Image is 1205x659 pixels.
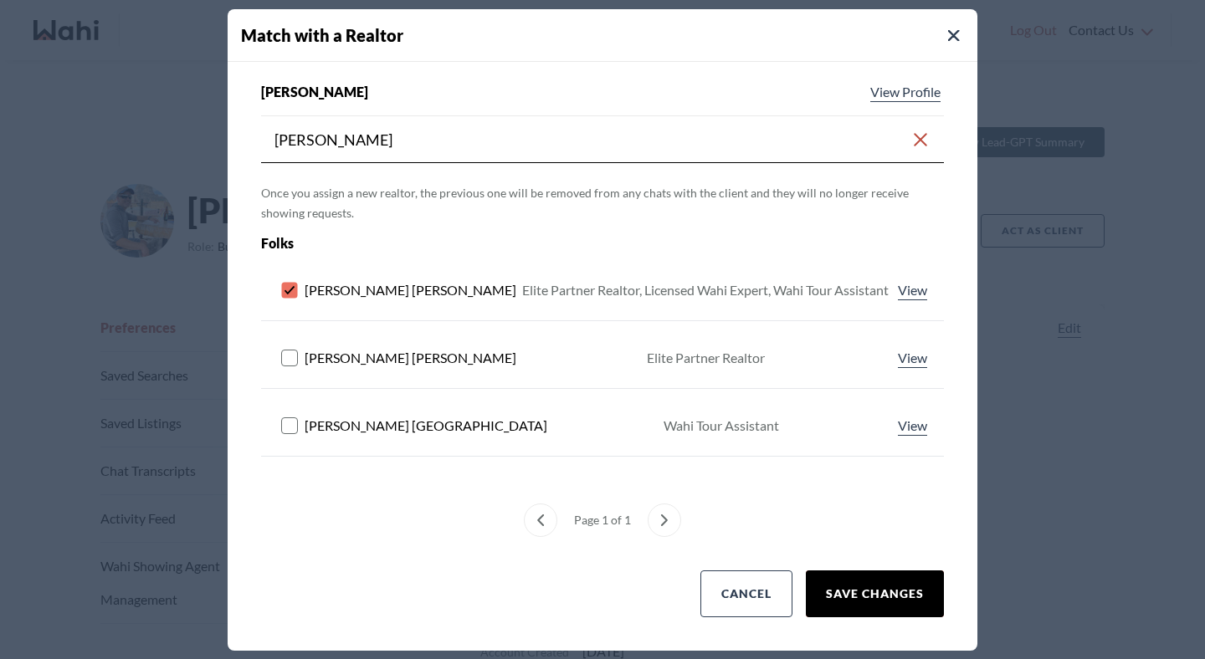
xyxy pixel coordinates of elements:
[910,125,931,155] button: Clear search
[522,280,889,300] div: Elite Partner Realtor, Licensed Wahi Expert, Wahi Tour Assistant
[944,26,964,46] button: Close Modal
[867,82,944,102] a: View profile
[305,348,516,368] span: [PERSON_NAME] [PERSON_NAME]
[895,348,931,368] a: View profile
[261,503,944,537] nav: Match with an agent menu pagination
[895,280,931,300] a: View profile
[664,416,779,436] div: Wahi Tour Assistant
[700,570,792,617] button: Cancel
[524,503,557,537] button: previous page
[261,233,808,253] div: Folks
[261,82,368,102] span: [PERSON_NAME]
[274,125,910,155] input: Search input
[305,280,516,300] span: [PERSON_NAME] [PERSON_NAME]
[647,348,765,368] div: Elite Partner Realtor
[806,570,944,617] button: Save Changes
[567,503,638,537] div: Page 1 of 1
[241,23,977,48] h4: Match with a Realtor
[261,183,944,223] p: Once you assign a new realtor, the previous one will be removed from any chats with the client an...
[895,416,931,436] a: View profile
[305,416,547,436] span: [PERSON_NAME] [GEOGRAPHIC_DATA]
[648,503,681,537] button: next page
